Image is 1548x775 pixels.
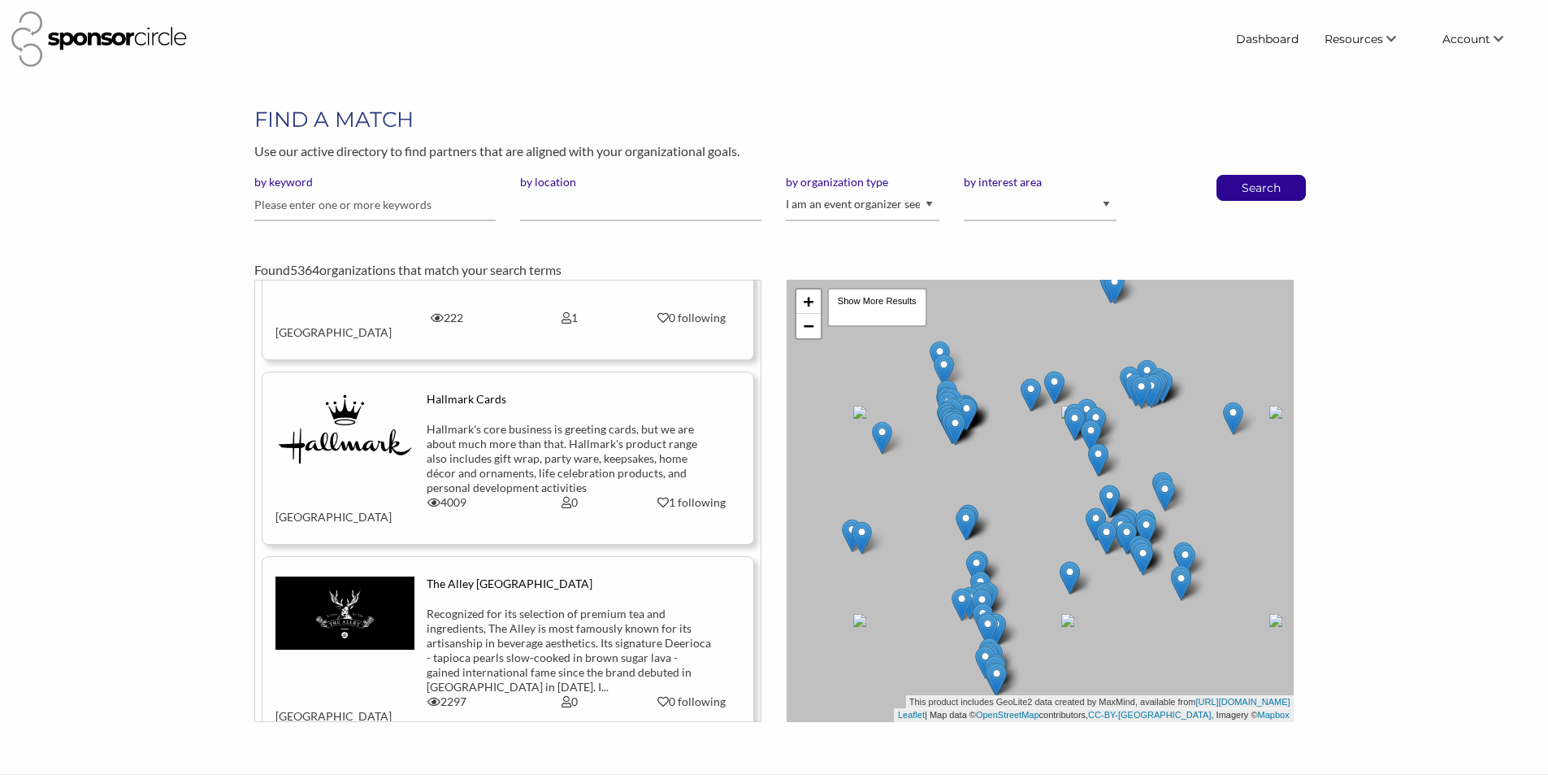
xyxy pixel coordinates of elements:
div: [GEOGRAPHIC_DATA] [263,495,386,525]
a: The Alley [GEOGRAPHIC_DATA] Recognized for its selection of premium tea and ingredients, The Alle... [275,577,740,724]
span: 5364 [290,262,319,277]
div: 1 [508,311,631,325]
div: 0 following [643,694,741,709]
li: Resources [1312,24,1429,54]
div: Recognized for its selection of premium tea and ingredients, The Alley is most famously known for... [427,607,712,694]
div: 2297 [386,694,509,709]
div: [GEOGRAPHIC_DATA] [263,694,386,724]
div: Show More Results [827,288,927,327]
div: This product includes GeoLite2 data created by MaxMind, available from [906,695,1294,709]
div: | Map data © contributors, , Imagery © [894,708,1294,722]
label: by interest area [964,175,1117,189]
a: Hallmark Cards Hallmark's core business is greeting cards, but we are about much more than that. ... [275,392,740,525]
div: 1 following [643,495,741,510]
h1: FIND A MATCH [254,105,1293,134]
span: Resources [1325,32,1383,46]
div: Hallmark Cards [427,392,712,407]
label: by keyword [254,175,496,189]
div: 0 [508,694,631,709]
input: Please enter one or more keywords [254,189,496,221]
div: 4009 [386,495,509,510]
div: [GEOGRAPHIC_DATA] [263,311,386,340]
li: Account [1429,24,1537,54]
div: Hallmark's core business is greeting cards, but we are about much more than that. Hallmark's prod... [427,422,712,495]
p: Use our active directory to find partners that are aligned with your organizational goals. [254,141,1293,162]
img: ngibequ0mlhujlcutiyg [275,577,414,650]
div: The Alley [GEOGRAPHIC_DATA] [427,577,712,591]
a: [URL][DOMAIN_NAME] [1196,697,1290,707]
img: fuqgearlz5ffzytzclen [275,392,414,466]
button: Search [1234,176,1288,200]
a: Leaflet [898,710,925,720]
a: Dashboard [1223,24,1312,54]
a: Zoom out [796,314,821,338]
img: Sponsor Circle Logo [11,11,187,67]
a: Zoom in [796,290,821,314]
div: Found organizations that match your search terms [254,260,1293,280]
a: CC-BY-[GEOGRAPHIC_DATA] [1088,710,1211,720]
a: OpenStreetMap [976,710,1039,720]
a: Mapbox [1258,710,1290,720]
div: 222 [386,311,509,325]
label: by location [520,175,761,189]
div: 0 following [643,311,741,325]
span: Account [1442,32,1490,46]
div: 0 [508,495,631,510]
label: by organization type [786,175,939,189]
